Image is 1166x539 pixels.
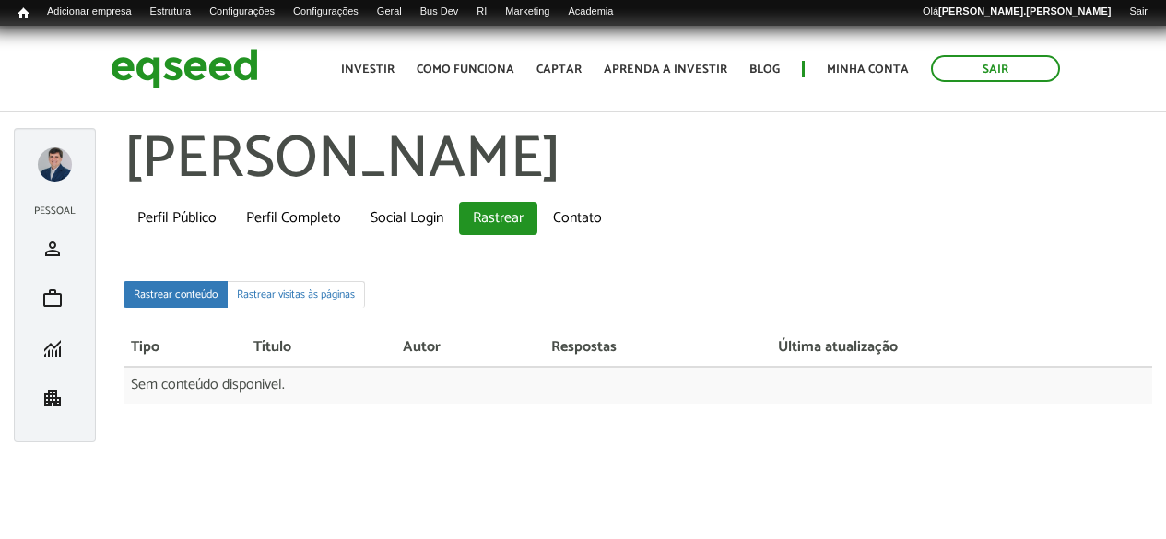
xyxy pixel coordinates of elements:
a: person [29,238,81,260]
th: Autor [395,330,544,367]
a: Contato [539,202,616,235]
li: Minhas rodadas de investimento [24,323,86,373]
strong: [PERSON_NAME].[PERSON_NAME] [938,6,1111,17]
a: Como funciona [417,64,514,76]
a: Estrutura [141,5,201,19]
th: Respostas [544,330,771,367]
li: Meu portfólio [24,274,86,323]
a: Configurações [200,5,284,19]
a: Perfil Público [124,202,230,235]
a: Olá[PERSON_NAME].[PERSON_NAME] [913,5,1120,19]
a: Sair [1120,5,1157,19]
a: Rastrear [459,202,537,235]
span: apartment [41,387,64,409]
a: Rastrear visitas às páginas [227,281,365,308]
a: monitoring [29,337,81,359]
a: Bus Dev [411,5,468,19]
a: RI [467,5,496,19]
td: Sem conteúdo disponivel. [124,367,1152,404]
span: Início [18,6,29,19]
a: Configurações [284,5,368,19]
th: Última atualização [771,330,1152,367]
a: Geral [368,5,411,19]
a: Início [9,5,38,22]
a: work [29,287,81,310]
img: EqSeed [111,44,258,93]
span: person [41,238,64,260]
h1: [PERSON_NAME] [124,128,1152,193]
a: Minha conta [827,64,909,76]
a: Captar [536,64,582,76]
a: Perfil Completo [232,202,355,235]
h2: Pessoal [24,205,86,217]
li: Minha empresa [24,373,86,423]
a: Expandir menu [38,147,72,182]
a: Academia [559,5,622,19]
span: work [41,287,64,310]
li: Meu perfil [24,224,86,274]
a: Marketing [496,5,559,19]
a: apartment [29,387,81,409]
a: Aprenda a investir [604,64,727,76]
th: Tipo [124,330,246,367]
a: Social Login [357,202,457,235]
a: Blog [749,64,780,76]
span: monitoring [41,337,64,359]
a: Rastrear conteúdo [124,281,228,308]
a: Sair [931,55,1060,82]
a: Adicionar empresa [38,5,141,19]
th: Título [246,330,395,367]
a: Investir [341,64,395,76]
